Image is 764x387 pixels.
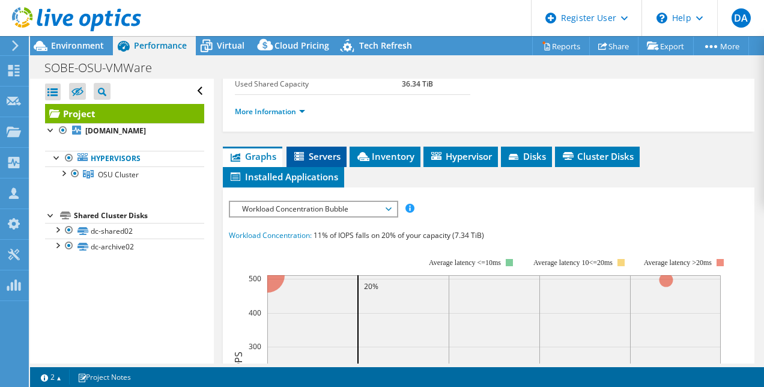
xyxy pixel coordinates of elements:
a: Hypervisors [45,151,204,166]
span: Servers [293,150,341,162]
span: DA [732,8,751,28]
a: More [693,37,749,55]
span: Cluster Disks [561,150,634,162]
span: 11% of IOPS falls on 20% of your capacity (7.34 TiB) [314,230,484,240]
a: More Information [235,106,305,117]
span: Disks [507,150,546,162]
a: Export [638,37,694,55]
a: dc-archive02 [45,239,204,254]
span: Graphs [229,150,276,162]
span: OSU Cluster [98,169,139,180]
span: Workload Concentration: [229,230,312,240]
text: 20% [364,281,378,291]
tspan: Average latency <=10ms [429,258,501,267]
span: Installed Applications [229,171,338,183]
svg: \n [656,13,667,23]
span: Cloud Pricing [274,40,329,51]
a: OSU Cluster [45,166,204,182]
span: Environment [51,40,104,51]
span: Virtual [217,40,244,51]
b: [DOMAIN_NAME] [85,126,146,136]
text: 300 [249,341,261,352]
span: Performance [134,40,187,51]
a: [DOMAIN_NAME] [45,123,204,139]
text: 400 [249,308,261,318]
text: 500 [249,273,261,284]
a: dc-shared02 [45,223,204,239]
div: Shared Cluster Disks [74,209,204,223]
text: IOPS [232,352,245,373]
text: Average latency >20ms [643,258,711,267]
a: Project Notes [69,370,139,385]
span: Tech Refresh [359,40,412,51]
b: 36.34 TiB [402,79,433,89]
a: Project [45,104,204,123]
a: Reports [532,37,590,55]
a: 2 [32,370,70,385]
span: Inventory [356,150,414,162]
h1: SOBE-OSU-VMWare [39,61,171,75]
span: Workload Concentration Bubble [236,202,390,216]
a: Share [589,37,638,55]
span: Hypervisor [429,150,492,162]
tspan: Average latency 10<=20ms [533,258,613,267]
label: Used Shared Capacity [235,78,402,90]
